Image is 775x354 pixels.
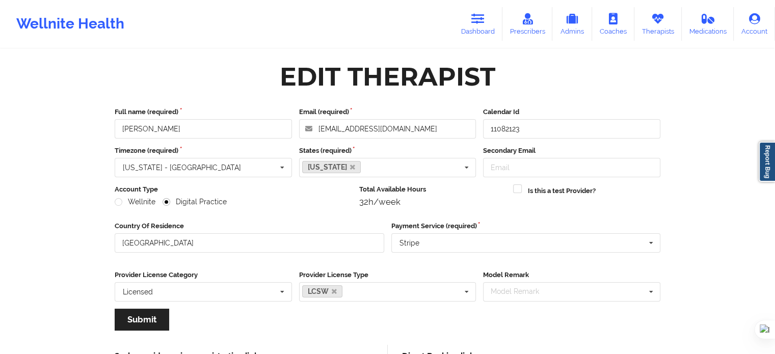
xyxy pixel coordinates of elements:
[528,186,596,196] label: Is this a test Provider?
[483,146,660,156] label: Secondary Email
[115,270,292,280] label: Provider License Category
[115,309,169,331] button: Submit
[483,107,660,117] label: Calendar Id
[734,7,775,41] a: Account
[359,184,506,195] label: Total Available Hours
[115,107,292,117] label: Full name (required)
[483,270,660,280] label: Model Remark
[488,286,554,297] div: Model Remark
[302,285,343,297] a: LCSW
[391,221,661,231] label: Payment Service (required)
[299,146,476,156] label: States (required)
[123,164,241,171] div: [US_STATE] - [GEOGRAPHIC_DATA]
[483,119,660,139] input: Calendar Id
[280,61,495,93] div: Edit Therapist
[115,184,352,195] label: Account Type
[115,198,155,206] label: Wellnite
[123,288,153,295] div: Licensed
[115,146,292,156] label: Timezone (required)
[299,119,476,139] input: Email address
[115,221,384,231] label: Country Of Residence
[299,107,476,117] label: Email (required)
[453,7,502,41] a: Dashboard
[359,197,506,207] div: 32h/week
[115,119,292,139] input: Full name
[299,270,476,280] label: Provider License Type
[682,7,734,41] a: Medications
[502,7,553,41] a: Prescribers
[634,7,682,41] a: Therapists
[163,198,227,206] label: Digital Practice
[483,158,660,177] input: Email
[399,239,419,247] div: Stripe
[552,7,592,41] a: Admins
[592,7,634,41] a: Coaches
[302,161,361,173] a: [US_STATE]
[759,142,775,182] a: Report Bug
